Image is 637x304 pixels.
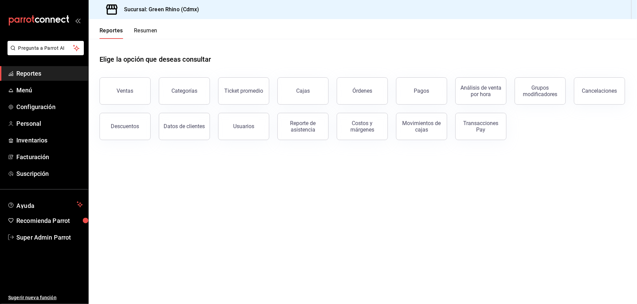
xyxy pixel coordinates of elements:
button: Pagos [396,77,447,105]
h3: Sucursal: Green Rhino (Cdmx) [119,5,199,14]
div: Análisis de venta por hora [460,85,502,97]
span: Recomienda Parrot [16,216,83,225]
button: Cancelaciones [574,77,625,105]
div: Categorías [171,88,197,94]
div: navigation tabs [100,27,157,39]
button: Cajas [277,77,329,105]
div: Ventas [117,88,134,94]
div: Usuarios [233,123,254,130]
span: Reportes [16,69,83,78]
div: Cajas [296,88,310,94]
div: Datos de clientes [164,123,205,130]
button: Resumen [134,27,157,39]
button: Análisis de venta por hora [455,77,506,105]
span: Facturación [16,152,83,162]
div: Ticket promedio [224,88,263,94]
h1: Elige la opción que deseas consultar [100,54,211,64]
span: Personal [16,119,83,128]
div: Transacciones Pay [460,120,502,133]
div: Grupos modificadores [519,85,561,97]
button: Grupos modificadores [515,77,566,105]
button: Transacciones Pay [455,113,506,140]
span: Super Admin Parrot [16,233,83,242]
div: Reporte de asistencia [282,120,324,133]
button: Reporte de asistencia [277,113,329,140]
button: Ventas [100,77,151,105]
div: Cancelaciones [582,88,617,94]
div: Costos y márgenes [341,120,383,133]
span: Suscripción [16,169,83,178]
div: Órdenes [352,88,372,94]
span: Ayuda [16,200,74,209]
button: open_drawer_menu [75,18,80,23]
span: Sugerir nueva función [8,294,83,301]
button: Ticket promedio [218,77,269,105]
button: Reportes [100,27,123,39]
button: Categorías [159,77,210,105]
button: Datos de clientes [159,113,210,140]
div: Movimientos de cajas [400,120,443,133]
span: Inventarios [16,136,83,145]
span: Pregunta a Parrot AI [18,45,73,52]
span: Configuración [16,102,83,111]
a: Pregunta a Parrot AI [5,49,84,57]
button: Usuarios [218,113,269,140]
div: Pagos [414,88,429,94]
button: Costos y márgenes [337,113,388,140]
button: Movimientos de cajas [396,113,447,140]
span: Menú [16,86,83,95]
div: Descuentos [111,123,139,130]
button: Pregunta a Parrot AI [7,41,84,55]
button: Descuentos [100,113,151,140]
button: Órdenes [337,77,388,105]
